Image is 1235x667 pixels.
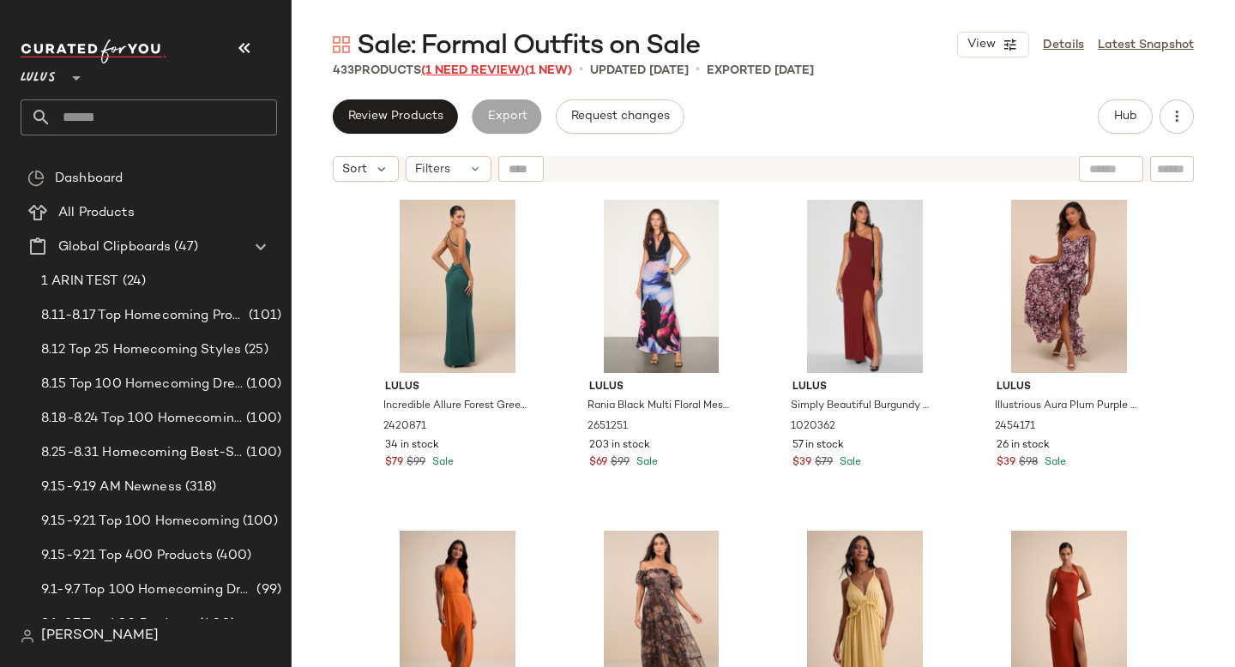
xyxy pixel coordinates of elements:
span: (100) [243,409,281,429]
span: 433 [333,64,354,77]
span: 203 in stock [589,438,650,454]
span: (100) [243,375,281,394]
button: Request changes [556,99,684,134]
span: Global Clipboards [58,237,171,257]
a: Latest Snapshot [1098,36,1194,54]
span: • [579,60,583,81]
span: $99 [407,455,425,471]
span: (25) [241,340,268,360]
span: (1 New) [525,64,572,77]
span: Sale [836,457,861,468]
span: 2651251 [587,419,628,435]
button: Review Products [333,99,458,134]
span: (24) [119,272,147,291]
p: updated [DATE] [590,62,689,80]
span: 2420871 [383,419,426,435]
span: 57 in stock [792,438,844,454]
span: 9.15-9.21 Top 100 Homecoming [41,512,239,532]
span: (100) [239,512,278,532]
span: (1 Need Review) [421,64,525,77]
img: cfy_white_logo.C9jOOHJF.svg [21,39,166,63]
span: $39 [997,455,1015,471]
span: Sale [429,457,454,468]
span: 34 in stock [385,438,439,454]
span: 1020362 [791,419,835,435]
img: 11986361_2454171.jpg [983,200,1155,373]
span: Lulus [589,380,734,395]
span: [PERSON_NAME] [41,626,159,646]
span: 9.1-9.7 Top 100 Homecoming Dresses [41,580,253,600]
span: Filters [415,160,450,178]
span: Simply Beautiful Burgundy One-Shoulder Cutout Maxi Dress [791,399,936,414]
span: $79 [385,455,403,471]
span: (47) [171,237,198,257]
span: 2454171 [995,419,1035,435]
span: $79 [815,455,833,471]
button: Hub [1098,99,1153,134]
span: (101) [245,306,281,326]
span: Sale: Formal Outfits on Sale [357,29,700,63]
span: 9.15-9.19 AM Newness [41,478,182,497]
span: Hub [1113,110,1137,123]
img: 2651251_2_02_front_Retakes_2025-08-27.jpg [575,200,748,373]
span: Lulus [792,380,937,395]
span: Illustrious Aura Plum Purple Floral Ruffled Surplice Maxi Dress [995,399,1140,414]
span: (318) [182,478,217,497]
span: (400) [213,546,252,566]
span: 8.15 Top 100 Homecoming Dresses [41,375,243,394]
a: Details [1043,36,1084,54]
span: 8.25-8.31 Homecoming Best-Sellers [41,443,243,463]
img: svg%3e [333,36,350,53]
span: Request changes [570,110,670,123]
span: Incredible Allure Forest Green Backless Mermaid Maxi Dress [383,399,528,414]
span: View [967,38,996,51]
span: (400) [196,615,235,634]
span: 8.11-8.17 Top Homecoming Product [41,306,245,326]
span: $98 [1019,455,1038,471]
span: 9.15-9.21 Top 400 Products [41,546,213,566]
span: $39 [792,455,811,471]
img: svg%3e [27,170,45,187]
span: 8.12 Top 25 Homecoming Styles [41,340,241,360]
span: Review Products [347,110,443,123]
span: Lulus [385,380,530,395]
div: Products [333,62,572,80]
span: (100) [243,443,281,463]
span: Sale [1041,457,1066,468]
img: 5346990_1020362.jpg [779,200,951,373]
span: Rania Black Multi Floral Mesh Backless Maxi Dress [587,399,732,414]
span: 9.1-9.7 Top 400 Products [41,615,196,634]
p: Exported [DATE] [707,62,814,80]
span: Lulus [997,380,1142,395]
span: 1 ARIN TEST [41,272,119,291]
img: svg%3e [21,629,34,643]
img: 11842621_2420871.jpg [371,200,544,373]
span: (99) [253,580,281,600]
span: Lulus [21,58,56,89]
span: 26 in stock [997,438,1050,454]
span: $99 [611,455,630,471]
span: Sort [342,160,367,178]
span: • [696,60,700,81]
span: Dashboard [55,169,123,189]
span: 8.18-8.24 Top 100 Homecoming Dresses [41,409,243,429]
span: All Products [58,203,135,223]
span: Sale [633,457,658,468]
button: View [957,32,1029,57]
span: $69 [589,455,607,471]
